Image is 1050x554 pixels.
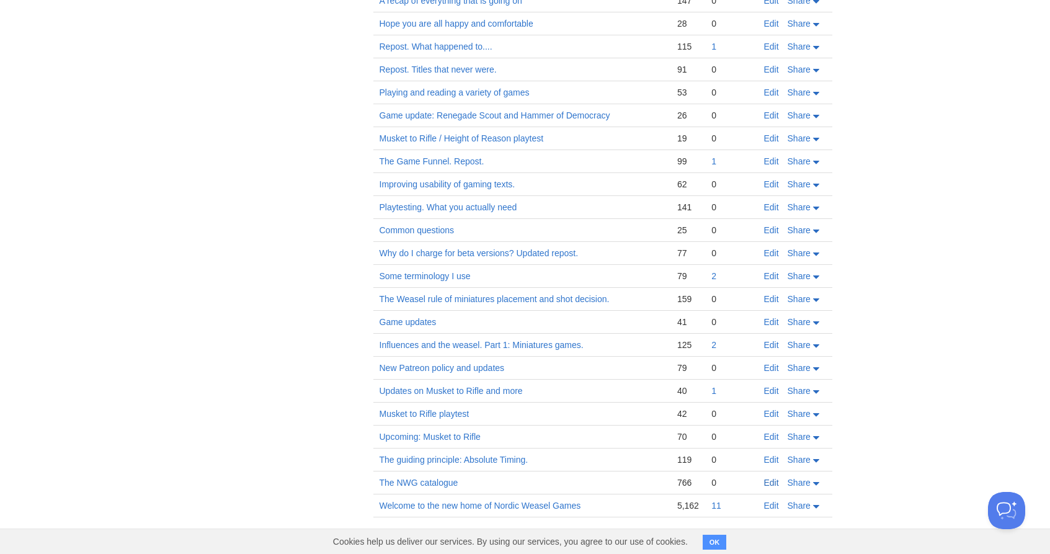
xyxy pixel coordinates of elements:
div: 5,162 [677,500,699,511]
a: The Weasel rule of miniatures placement and shot decision. [380,294,610,304]
a: Some terminology I use [380,271,471,281]
div: 0 [711,477,751,488]
span: Share [788,317,811,327]
a: The Game Funnel. Repost. [380,156,484,166]
div: 766 [677,477,699,488]
a: Edit [764,455,779,465]
span: Share [788,340,811,350]
span: Share [788,225,811,235]
a: Updates on Musket to Rifle and more [380,386,523,396]
a: 2 [711,271,716,281]
span: Share [788,248,811,258]
span: Share [788,501,811,511]
div: 159 [677,293,699,305]
div: 0 [711,18,751,29]
div: 42 [677,408,699,419]
a: Common questions [380,225,455,235]
a: Musket to Rifle playtest [380,409,469,419]
div: 0 [711,293,751,305]
a: Edit [764,87,779,97]
div: 115 [677,41,699,52]
div: 26 [677,110,699,121]
span: Cookies help us deliver our services. By using our services, you agree to our use of cookies. [321,529,700,554]
span: Share [788,87,811,97]
div: 0 [711,202,751,213]
span: Share [788,294,811,304]
span: Share [788,432,811,442]
a: Edit [764,156,779,166]
a: Edit [764,110,779,120]
div: 41 [677,316,699,328]
a: Playtesting. What you actually need [380,202,517,212]
a: Edit [764,409,779,419]
a: Edit [764,432,779,442]
div: 70 [677,431,699,442]
div: 141 [677,202,699,213]
a: The NWG catalogue [380,478,458,488]
div: 0 [711,110,751,121]
a: Improving usability of gaming texts. [380,179,515,189]
div: 125 [677,339,699,351]
div: 0 [711,87,751,98]
a: Edit [764,133,779,143]
span: Share [788,19,811,29]
a: 1 [711,42,716,51]
span: Share [788,65,811,74]
a: Game updates [380,317,437,327]
a: Upcoming: Musket to Rifle [380,432,481,442]
span: Share [788,110,811,120]
span: Share [788,42,811,51]
iframe: Help Scout Beacon - Open [988,492,1025,529]
div: 0 [711,362,751,373]
div: 0 [711,408,751,419]
div: 53 [677,87,699,98]
a: 11 [711,501,721,511]
a: Musket to Rifle / Height of Reason playtest [380,133,544,143]
a: Edit [764,340,779,350]
span: Share [788,271,811,281]
a: Edit [764,42,779,51]
div: 19 [677,133,699,144]
div: 0 [711,248,751,259]
div: 119 [677,454,699,465]
a: Edit [764,248,779,258]
div: 79 [677,270,699,282]
div: 62 [677,179,699,190]
div: 0 [711,431,751,442]
a: The guiding principle: Absolute Timing. [380,455,528,465]
div: 0 [711,454,751,465]
a: New Patreon policy and updates [380,363,505,373]
a: Edit [764,19,779,29]
span: Share [788,478,811,488]
a: Welcome to the new home of Nordic Weasel Games [380,501,581,511]
div: 0 [711,225,751,236]
div: 0 [711,179,751,190]
div: 0 [711,133,751,144]
a: Edit [764,179,779,189]
a: 1 [711,386,716,396]
div: 99 [677,156,699,167]
a: Edit [764,271,779,281]
a: Edit [764,363,779,373]
a: Repost. Titles that never were. [380,65,497,74]
span: Share [788,455,811,465]
a: 1 [711,156,716,166]
a: Influences and the weasel. Part 1: Miniatures games. [380,340,584,350]
a: Playing and reading a variety of games [380,87,530,97]
div: 0 [711,316,751,328]
span: Share [788,386,811,396]
a: Edit [764,317,779,327]
a: Edit [764,478,779,488]
a: Edit [764,202,779,212]
span: Share [788,409,811,419]
a: Edit [764,501,779,511]
a: Why do I charge for beta versions? Updated repost. [380,248,579,258]
a: Hope you are all happy and comfortable [380,19,533,29]
div: 91 [677,64,699,75]
span: Share [788,179,811,189]
span: Share [788,202,811,212]
a: Edit [764,65,779,74]
div: 79 [677,362,699,373]
a: Game update: Renegade Scout and Hammer of Democracy [380,110,610,120]
a: Repost. What happened to.... [380,42,492,51]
